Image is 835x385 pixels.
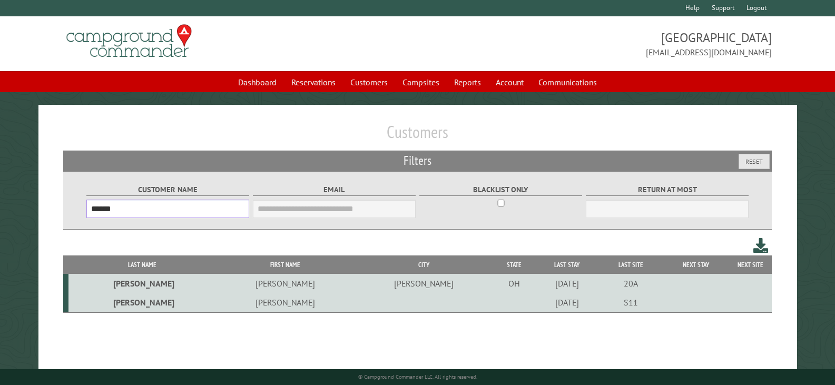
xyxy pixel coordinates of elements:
[586,184,749,196] label: Return at most
[216,255,355,274] th: First Name
[418,29,772,58] span: [GEOGRAPHIC_DATA] [EMAIL_ADDRESS][DOMAIN_NAME]
[532,72,603,92] a: Communications
[68,293,216,312] td: [PERSON_NAME]
[536,278,597,289] div: [DATE]
[599,293,662,312] td: S11
[730,255,772,274] th: Next Site
[68,274,216,293] td: [PERSON_NAME]
[493,274,535,293] td: OH
[63,151,772,171] h2: Filters
[216,274,355,293] td: [PERSON_NAME]
[419,184,583,196] label: Blacklist only
[599,255,662,274] th: Last Site
[253,184,416,196] label: Email
[753,236,769,255] a: Download this customer list (.csv)
[63,122,772,151] h1: Customers
[493,255,535,274] th: State
[68,255,216,274] th: Last Name
[396,72,446,92] a: Campsites
[448,72,487,92] a: Reports
[344,72,394,92] a: Customers
[285,72,342,92] a: Reservations
[535,255,600,274] th: Last Stay
[739,154,770,169] button: Reset
[358,373,477,380] small: © Campground Commander LLC. All rights reserved.
[663,255,730,274] th: Next Stay
[232,72,283,92] a: Dashboard
[355,255,493,274] th: City
[536,297,597,308] div: [DATE]
[599,274,662,293] td: 20A
[355,274,493,293] td: [PERSON_NAME]
[86,184,250,196] label: Customer Name
[63,21,195,62] img: Campground Commander
[489,72,530,92] a: Account
[216,293,355,312] td: [PERSON_NAME]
